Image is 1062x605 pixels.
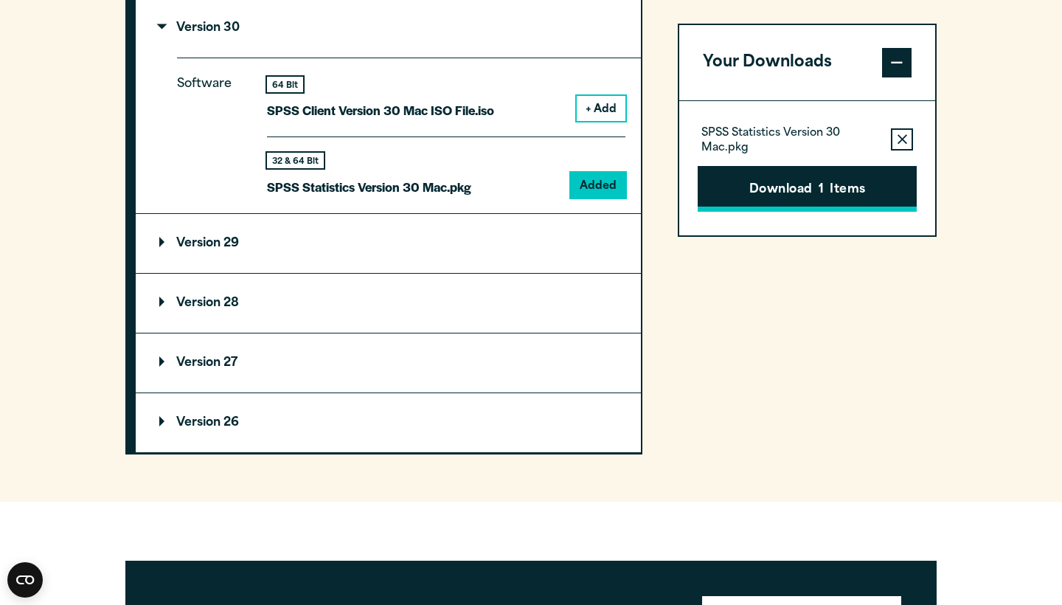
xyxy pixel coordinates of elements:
[159,357,237,369] p: Version 27
[571,173,625,198] button: Added
[159,22,240,34] p: Version 30
[819,181,824,200] span: 1
[267,100,494,121] p: SPSS Client Version 30 Mac ISO File.iso
[136,333,641,393] summary: Version 27
[577,96,625,121] button: + Add
[267,176,471,198] p: SPSS Statistics Version 30 Mac.pkg
[698,166,917,212] button: Download1Items
[159,297,239,309] p: Version 28
[136,214,641,273] summary: Version 29
[679,25,935,100] button: Your Downloads
[159,417,239,429] p: Version 26
[136,274,641,333] summary: Version 28
[267,153,324,168] div: 32 & 64 Bit
[177,74,243,185] p: Software
[679,100,935,235] div: Your Downloads
[159,238,239,249] p: Version 29
[267,77,303,92] div: 64 Bit
[136,393,641,452] summary: Version 26
[701,126,879,156] p: SPSS Statistics Version 30 Mac.pkg
[7,562,43,598] button: Open CMP widget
